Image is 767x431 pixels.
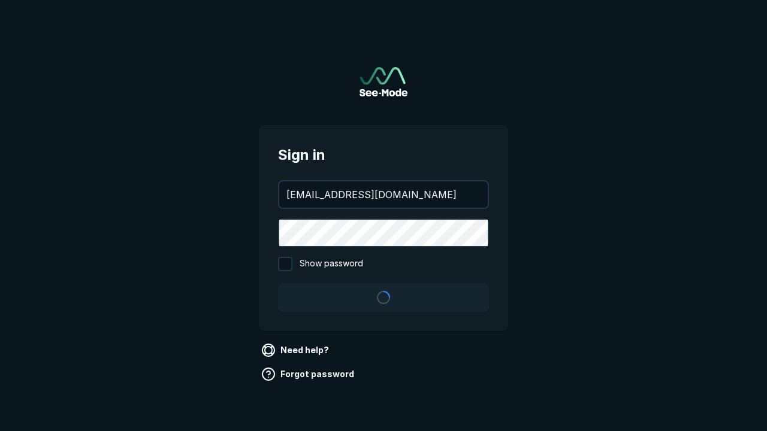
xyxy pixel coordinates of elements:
span: Sign in [278,144,489,166]
a: Go to sign in [360,67,407,96]
img: See-Mode Logo [360,67,407,96]
input: your@email.com [279,181,488,208]
a: Need help? [259,341,334,360]
span: Show password [300,257,363,271]
a: Forgot password [259,365,359,384]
